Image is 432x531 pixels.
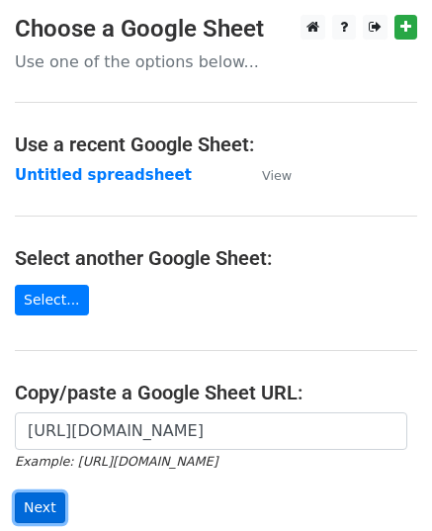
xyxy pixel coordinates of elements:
input: Paste your Google Sheet URL here [15,412,407,450]
h3: Choose a Google Sheet [15,15,417,44]
iframe: Chat Widget [333,436,432,531]
small: Example: [URL][DOMAIN_NAME] [15,454,217,469]
a: Select... [15,285,89,315]
h4: Copy/paste a Google Sheet URL: [15,381,417,404]
h4: Select another Google Sheet: [15,246,417,270]
a: Untitled spreadsheet [15,166,192,184]
input: Next [15,492,65,523]
h4: Use a recent Google Sheet: [15,133,417,156]
a: View [242,166,292,184]
small: View [262,168,292,183]
p: Use one of the options below... [15,51,417,72]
